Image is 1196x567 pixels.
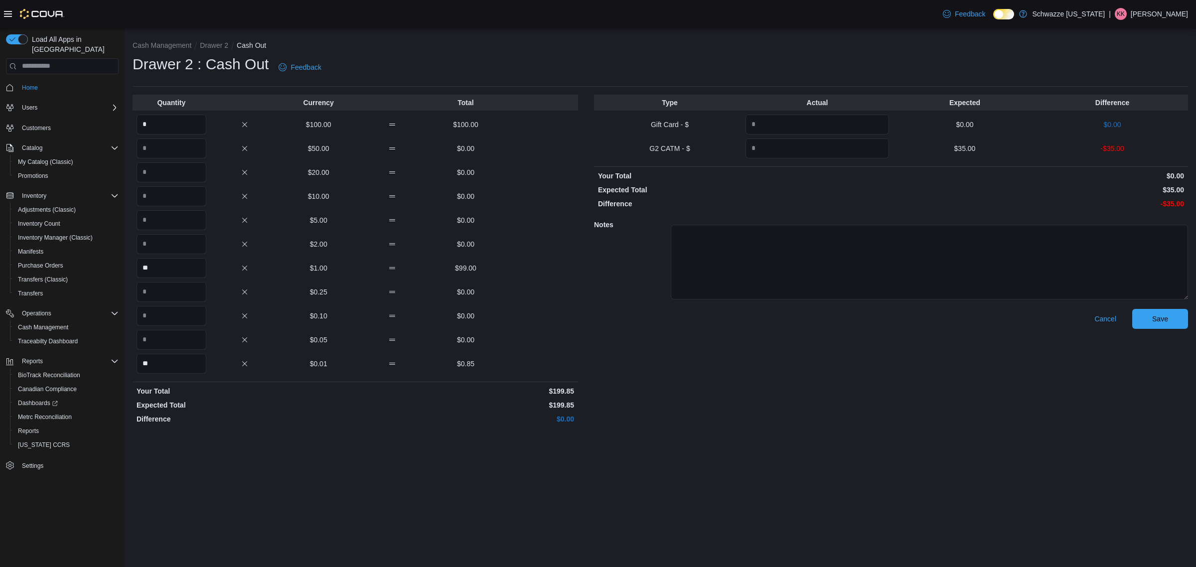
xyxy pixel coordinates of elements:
span: Traceabilty Dashboard [18,337,78,345]
button: Inventory [18,190,50,202]
button: Manifests [10,245,123,259]
button: Transfers [10,286,123,300]
p: $35.00 [893,185,1184,195]
p: $35.00 [893,143,1037,153]
button: My Catalog (Classic) [10,155,123,169]
a: Dashboards [10,396,123,410]
input: Quantity [137,330,206,350]
a: Canadian Compliance [14,383,81,395]
p: Schwazze [US_STATE] [1032,8,1105,20]
p: $10.00 [284,191,353,201]
a: Manifests [14,246,47,258]
p: Your Total [598,171,889,181]
span: Inventory Count [18,220,60,228]
span: Manifests [18,248,43,256]
span: BioTrack Reconciliation [14,369,119,381]
p: $5.00 [284,215,353,225]
span: Customers [22,124,51,132]
p: $0.00 [431,191,501,201]
button: Reports [18,355,47,367]
a: Traceabilty Dashboard [14,335,82,347]
div: Kyle Krueger [1115,8,1127,20]
button: Inventory Count [10,217,123,231]
span: Save [1152,314,1168,324]
span: Adjustments (Classic) [14,204,119,216]
input: Quantity [137,210,206,230]
span: Operations [22,309,51,317]
span: Settings [18,459,119,471]
span: Inventory Manager (Classic) [14,232,119,244]
span: Transfers [14,287,119,299]
span: Cash Management [14,321,119,333]
a: Promotions [14,170,52,182]
input: Quantity [746,139,889,158]
h1: Drawer 2 : Cash Out [133,54,269,74]
button: Metrc Reconciliation [10,410,123,424]
button: Cash Out [237,41,266,49]
p: G2 CATM - $ [598,143,742,153]
a: Feedback [939,4,989,24]
p: Expected [893,98,1037,108]
span: Home [22,84,38,92]
button: Operations [18,307,55,319]
span: Transfers [18,289,43,297]
button: Canadian Compliance [10,382,123,396]
span: Adjustments (Classic) [18,206,76,214]
button: Promotions [10,169,123,183]
button: BioTrack Reconciliation [10,368,123,382]
button: Inventory [2,189,123,203]
p: Expected Total [598,185,889,195]
a: Adjustments (Classic) [14,204,80,216]
p: $0.05 [284,335,353,345]
p: $20.00 [284,167,353,177]
span: Dashboards [18,399,58,407]
input: Quantity [137,162,206,182]
input: Quantity [137,186,206,206]
p: Expected Total [137,400,353,410]
span: Feedback [955,9,985,19]
span: Feedback [291,62,321,72]
span: Transfers (Classic) [14,274,119,285]
input: Quantity [137,258,206,278]
button: Cash Management [10,320,123,334]
p: $99.00 [431,263,501,273]
a: BioTrack Reconciliation [14,369,84,381]
input: Dark Mode [993,9,1014,19]
a: Transfers [14,287,47,299]
p: Actual [746,98,889,108]
input: Quantity [137,139,206,158]
p: $0.00 [431,215,501,225]
p: $0.00 [357,414,574,424]
span: Dashboards [14,397,119,409]
span: My Catalog (Classic) [14,156,119,168]
span: My Catalog (Classic) [18,158,73,166]
input: Quantity [137,234,206,254]
a: [US_STATE] CCRS [14,439,74,451]
span: KK [1117,8,1125,20]
nav: Complex example [6,76,119,499]
button: Reports [2,354,123,368]
span: Canadian Compliance [14,383,119,395]
p: Difference [598,199,889,209]
span: Users [18,102,119,114]
p: Type [598,98,742,108]
p: $100.00 [284,120,353,130]
p: $100.00 [431,120,501,130]
p: $0.85 [431,359,501,369]
button: Users [18,102,41,114]
span: BioTrack Reconciliation [18,371,80,379]
button: Catalog [18,142,46,154]
button: Cash Management [133,41,191,49]
button: Settings [2,458,123,472]
a: Dashboards [14,397,62,409]
span: Metrc Reconciliation [18,413,72,421]
button: Inventory Manager (Classic) [10,231,123,245]
p: $0.00 [431,143,501,153]
button: Drawer 2 [200,41,228,49]
span: Catalog [18,142,119,154]
span: Reports [14,425,119,437]
p: $0.00 [431,287,501,297]
p: -$35.00 [1041,143,1184,153]
span: Promotions [14,170,119,182]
